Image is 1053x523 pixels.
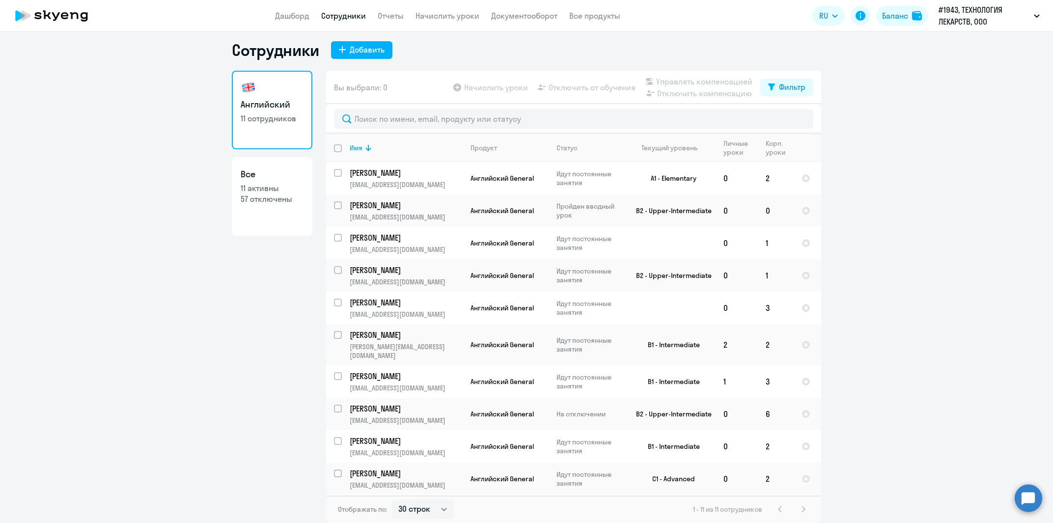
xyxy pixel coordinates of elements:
a: [PERSON_NAME] [350,167,462,178]
td: 6 [758,398,794,430]
td: B1 - Intermediate [624,365,716,398]
div: Корп. уроки [766,139,787,157]
td: B2 - Upper-Intermediate [624,259,716,292]
span: Английский General [471,340,534,349]
a: Дашборд [275,11,309,21]
div: Текущий уровень [641,143,697,152]
p: Пройден вводный урок [556,202,624,220]
span: Английский General [471,206,534,215]
a: Английский11 сотрудников [232,71,312,149]
p: Идут постоянные занятия [556,267,624,284]
p: [PERSON_NAME] [350,232,461,243]
a: [PERSON_NAME] [350,297,462,308]
p: [EMAIL_ADDRESS][DOMAIN_NAME] [350,245,462,254]
div: Текущий уровень [632,143,715,152]
span: Вы выбрали: 0 [334,82,388,93]
td: 1 [758,259,794,292]
button: Балансbalance [876,6,928,26]
p: [PERSON_NAME] [350,167,461,178]
span: Английский General [471,474,534,483]
a: [PERSON_NAME] [350,265,462,275]
td: 2 [758,324,794,365]
div: Статус [556,143,578,152]
p: Идут постоянные занятия [556,470,624,488]
p: Идут постоянные занятия [556,438,624,455]
td: 3 [758,292,794,324]
p: [PERSON_NAME] [350,265,461,275]
h3: Английский [241,98,304,111]
div: Продукт [471,143,548,152]
div: Продукт [471,143,497,152]
td: 1 [758,227,794,259]
p: [EMAIL_ADDRESS][DOMAIN_NAME] [350,213,462,221]
p: [EMAIL_ADDRESS][DOMAIN_NAME] [350,277,462,286]
div: Имя [350,143,462,152]
span: Английский General [471,303,534,312]
p: [PERSON_NAME] [350,403,461,414]
td: 0 [716,430,758,463]
p: [EMAIL_ADDRESS][DOMAIN_NAME] [350,310,462,319]
td: 0 [716,398,758,430]
button: Фильтр [760,79,813,96]
p: Идут постоянные занятия [556,373,624,390]
a: [PERSON_NAME] [350,403,462,414]
td: 0 [716,292,758,324]
span: RU [819,10,828,22]
input: Поиск по имени, email, продукту или статусу [334,109,813,129]
div: Имя [350,143,362,152]
p: Идут постоянные занятия [556,299,624,317]
span: Английский General [471,239,534,248]
p: Идут постоянные занятия [556,336,624,354]
td: 0 [716,259,758,292]
span: Английский General [471,442,534,451]
a: Сотрудники [321,11,366,21]
div: Личные уроки [723,139,757,157]
img: english [241,80,256,95]
div: Баланс [882,10,908,22]
p: [EMAIL_ADDRESS][DOMAIN_NAME] [350,481,462,490]
span: Английский General [471,410,534,418]
a: Документооборот [491,11,557,21]
p: [PERSON_NAME] [350,371,461,382]
a: Все11 активны57 отключены [232,157,312,236]
p: [EMAIL_ADDRESS][DOMAIN_NAME] [350,180,462,189]
td: 2 [758,463,794,495]
td: A1 - Elementary [624,162,716,194]
span: Английский General [471,174,534,183]
p: 11 сотрудников [241,113,304,124]
td: B1 - Intermediate [624,430,716,463]
td: 0 [716,194,758,227]
td: 2 [758,430,794,463]
div: Личные уроки [723,139,751,157]
p: [PERSON_NAME] [350,468,461,479]
span: Английский General [471,377,534,386]
p: Идут постоянные занятия [556,169,624,187]
a: [PERSON_NAME] [350,436,462,446]
div: Корп. уроки [766,139,793,157]
p: 11 активны [241,183,304,193]
td: C1 - Advanced [624,463,716,495]
span: 1 - 11 из 11 сотрудников [693,505,762,514]
p: #1943, ТЕХНОЛОГИЯ ЛЕКАРСТВ, ООО [939,4,1030,28]
p: На отключении [556,410,624,418]
p: [PERSON_NAME] [350,436,461,446]
div: Статус [556,143,624,152]
p: 57 отключены [241,193,304,204]
p: [EMAIL_ADDRESS][DOMAIN_NAME] [350,448,462,457]
img: balance [912,11,922,21]
p: [PERSON_NAME][EMAIL_ADDRESS][DOMAIN_NAME] [350,342,462,360]
span: Английский General [471,271,534,280]
td: 0 [716,463,758,495]
td: B1 - Intermediate [624,324,716,365]
h3: Все [241,168,304,181]
div: Фильтр [779,81,805,93]
td: 2 [716,324,758,365]
td: 2 [758,162,794,194]
p: [EMAIL_ADDRESS][DOMAIN_NAME] [350,416,462,425]
p: [PERSON_NAME] [350,297,461,308]
a: [PERSON_NAME] [350,468,462,479]
a: [PERSON_NAME] [350,330,462,340]
a: [PERSON_NAME] [350,232,462,243]
td: B2 - Upper-Intermediate [624,398,716,430]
